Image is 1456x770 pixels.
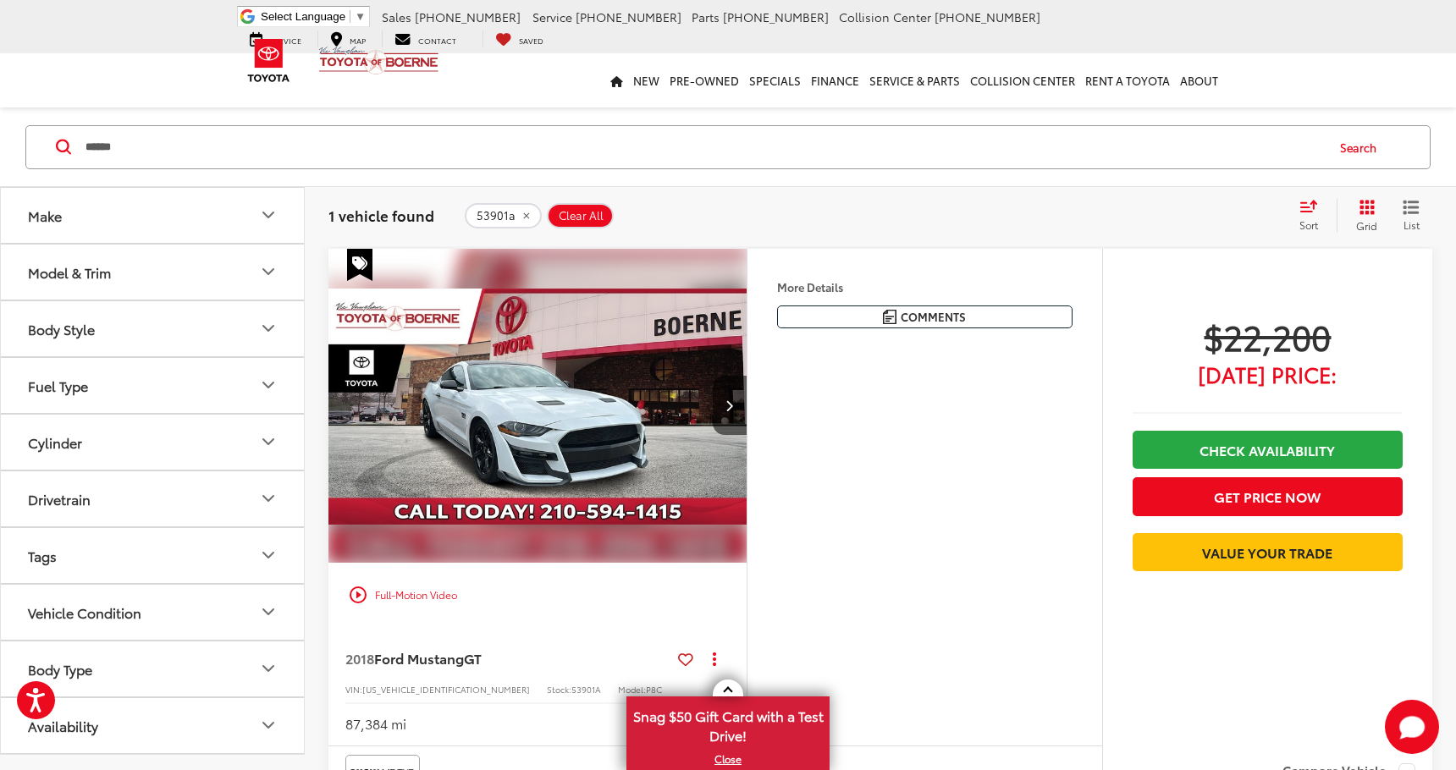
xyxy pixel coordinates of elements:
[355,10,366,23] span: ▼
[318,46,439,75] img: Vic Vaughan Toyota of Boerne
[713,376,747,435] button: Next image
[605,53,628,107] a: Home
[261,10,366,23] a: Select Language​
[258,375,279,395] div: Fuel Type
[328,249,748,563] div: 2018 Ford Mustang GT 0
[328,249,748,563] a: 2018 Ford Mustang GT2018 Ford Mustang GT2018 Ford Mustang GT2018 Ford Mustang GT
[1133,477,1403,515] button: Get Price Now
[1133,366,1403,382] span: [DATE] Price:
[464,648,482,668] span: GT
[571,683,601,696] span: 53901A
[84,127,1324,168] input: Search by Make, Model, or Keyword
[28,547,57,564] div: Tags
[258,488,279,509] div: Drivetrain
[28,661,92,677] div: Body Type
[532,8,572,25] span: Service
[618,683,646,696] span: Model:
[628,698,828,750] span: Snag $50 Gift Card with a Test Drive!
[261,10,345,23] span: Select Language
[1403,217,1420,232] span: List
[258,545,279,565] div: Tags
[258,432,279,452] div: Cylinder
[1291,199,1337,233] button: Select sort value
[744,53,806,107] a: Specials
[258,318,279,338] div: Body Style
[806,53,864,107] a: Finance
[28,718,98,734] div: Availability
[1,245,306,300] button: Model & TrimModel & Trim
[258,261,279,282] div: Model & Trim
[258,658,279,679] div: Body Type
[328,249,748,564] img: 2018 Ford Mustang GT
[1133,315,1403,357] span: $22,200
[345,683,362,696] span: VIN:
[883,310,896,324] img: Comments
[1,698,306,753] button: AvailabilityAvailability
[1,585,306,640] button: Vehicle ConditionVehicle Condition
[1,358,306,413] button: Fuel TypeFuel Type
[692,8,720,25] span: Parts
[237,30,314,47] a: Service
[28,207,62,223] div: Make
[628,53,665,107] a: New
[839,8,931,25] span: Collision Center
[382,30,469,47] a: Contact
[1337,199,1390,233] button: Grid View
[465,203,542,228] button: remove 53901a
[28,434,82,450] div: Cylinder
[374,648,464,668] span: Ford Mustang
[477,209,516,223] span: 53901a
[1175,53,1223,107] a: About
[547,683,571,696] span: Stock:
[777,281,1073,293] h4: More Details
[345,648,374,668] span: 2018
[1,528,306,583] button: TagsTags
[483,30,556,47] a: My Saved Vehicles
[28,491,91,507] div: Drivetrain
[28,377,88,393] div: Fuel Type
[864,53,965,107] a: Service & Parts: Opens in a new tab
[965,53,1080,107] a: Collision Center
[415,8,521,25] span: [PHONE_NUMBER]
[1,415,306,470] button: CylinderCylinder
[1,188,306,243] button: MakeMake
[1,641,306,696] button: Body TypeBody Type
[1,471,306,526] button: DrivetrainDrivetrain
[1385,700,1439,754] button: Toggle Chat Window
[700,644,730,674] button: Actions
[1385,700,1439,754] svg: Start Chat
[1299,217,1318,232] span: Sort
[1133,431,1403,469] a: Check Availability
[345,649,671,668] a: 2018Ford MustangGT
[258,602,279,622] div: Vehicle Condition
[362,683,530,696] span: [US_VEHICLE_IDENTIFICATION_NUMBER]
[328,205,434,225] span: 1 vehicle found
[347,249,372,281] span: Special
[237,33,301,88] img: Toyota
[901,309,966,325] span: Comments
[258,715,279,735] div: Availability
[547,203,614,228] button: Clear All
[28,264,111,280] div: Model & Trim
[576,8,681,25] span: [PHONE_NUMBER]
[713,652,716,665] span: dropdown dots
[28,321,95,337] div: Body Style
[1324,126,1401,168] button: Search
[723,8,829,25] span: [PHONE_NUMBER]
[665,53,744,107] a: Pre-Owned
[345,714,406,734] div: 87,384 mi
[1356,218,1377,233] span: Grid
[559,209,604,223] span: Clear All
[28,604,141,620] div: Vehicle Condition
[317,30,378,47] a: Map
[1,301,306,356] button: Body StyleBody Style
[1080,53,1175,107] a: Rent a Toyota
[777,305,1073,328] button: Comments
[258,205,279,225] div: Make
[1390,199,1432,233] button: List View
[935,8,1040,25] span: [PHONE_NUMBER]
[382,8,411,25] span: Sales
[519,35,543,46] span: Saved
